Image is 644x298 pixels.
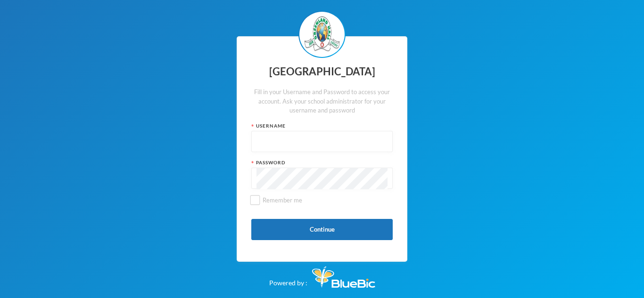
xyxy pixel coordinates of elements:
[312,266,375,288] img: Bluebic
[259,196,306,204] span: Remember me
[251,159,393,166] div: Password
[251,219,393,240] button: Continue
[251,88,393,115] div: Fill in your Username and Password to access your account. Ask your school administrator for your...
[251,63,393,81] div: [GEOGRAPHIC_DATA]
[269,262,375,288] div: Powered by :
[251,122,393,129] div: Username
